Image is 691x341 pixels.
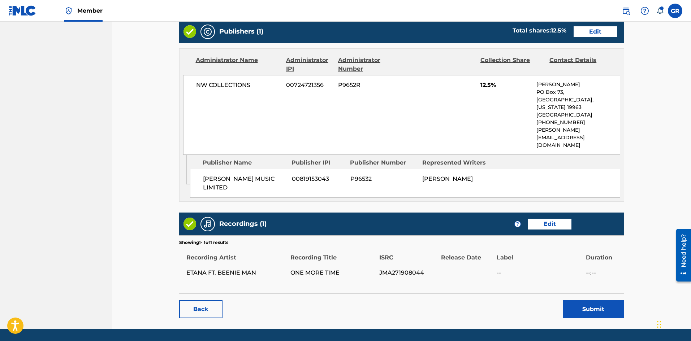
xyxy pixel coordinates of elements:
div: Duration [586,246,621,262]
h5: Publishers (1) [219,27,263,36]
p: [PHONE_NUMBER] [536,119,619,126]
span: ? [515,221,521,227]
button: Submit [563,300,624,318]
div: User Menu [668,4,682,18]
div: Recording Title [290,246,376,262]
div: Drag [657,314,661,335]
div: Publisher Name [203,158,286,167]
span: Member [77,6,103,15]
a: Edit [528,219,571,229]
iframe: Resource Center [671,226,691,284]
div: Release Date [441,246,493,262]
img: search [622,6,630,15]
div: Publisher Number [350,158,417,167]
span: 12.5 % [551,27,566,34]
span: NW COLLECTIONS [196,81,281,89]
h5: Recordings (1) [219,220,267,228]
div: Help [638,4,652,18]
img: Valid [183,218,196,230]
div: Administrator Number [338,56,402,73]
img: help [640,6,649,15]
p: [PERSON_NAME][EMAIL_ADDRESS][DOMAIN_NAME] [536,126,619,149]
div: Total shares: [513,26,566,35]
span: JMA271908044 [379,268,437,277]
a: Back [179,300,223,318]
span: 12.5% [480,81,531,89]
p: [GEOGRAPHIC_DATA] [536,111,619,119]
span: [PERSON_NAME] [422,175,473,182]
div: ISRC [379,246,437,262]
iframe: Chat Widget [655,306,691,341]
p: [GEOGRAPHIC_DATA], [US_STATE] 19963 [536,96,619,111]
span: ETANA FT. BEENIE MAN [186,268,287,277]
a: Public Search [619,4,633,18]
p: PO Box 73, [536,88,619,96]
div: Administrator IPI [286,56,333,73]
img: Publishers [203,27,212,36]
p: [PERSON_NAME] [536,81,619,88]
span: 00819153043 [292,175,345,183]
div: Administrator Name [196,56,281,73]
div: Contact Details [549,56,613,73]
a: Edit [574,26,617,37]
div: Notifications [656,7,664,14]
img: MLC Logo [9,5,36,16]
img: Top Rightsholder [64,6,73,15]
span: 00724721356 [286,81,333,89]
span: --:-- [586,268,621,277]
p: Showing 1 - 1 of 1 results [179,239,228,246]
span: P96532 [350,175,417,183]
div: Label [497,246,582,262]
div: Publisher IPI [291,158,345,167]
span: -- [497,268,582,277]
img: Valid [183,25,196,38]
div: Represented Writers [422,158,489,167]
span: [PERSON_NAME] MUSIC LIMITED [203,175,286,192]
span: ONE MORE TIME [290,268,376,277]
img: Recordings [203,220,212,228]
div: Collection Share [480,56,544,73]
div: Recording Artist [186,246,287,262]
span: P9652R [338,81,402,89]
